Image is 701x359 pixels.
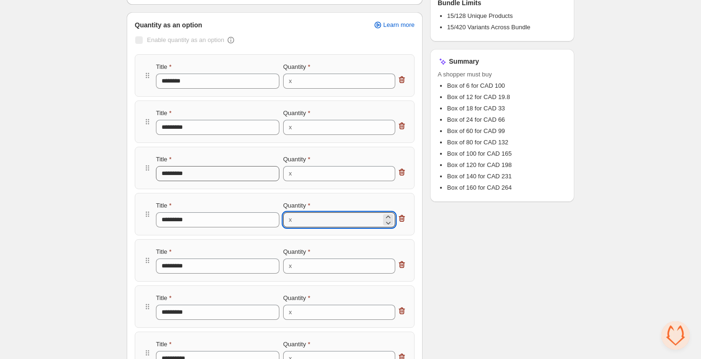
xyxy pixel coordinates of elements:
[289,169,292,178] div: x
[447,81,567,91] li: Box of 6 for CAD 100
[383,21,415,29] span: Learn more
[283,293,310,303] label: Quantity
[367,18,420,32] a: Learn more
[661,321,690,350] div: Open chat
[447,92,567,102] li: Box of 12 for CAD 19.8
[447,115,567,125] li: Box of 24 for CAD 66
[135,20,202,30] span: Quantity as an option
[289,123,292,132] div: x
[289,76,292,86] div: x
[289,261,292,271] div: x
[156,155,171,164] label: Title
[447,24,530,31] span: 15/420 Variants Across Bundle
[156,247,171,257] label: Title
[289,215,292,225] div: x
[156,109,171,118] label: Title
[283,109,310,118] label: Quantity
[283,247,310,257] label: Quantity
[447,104,567,113] li: Box of 18 for CAD 33
[283,155,310,164] label: Quantity
[447,126,567,136] li: Box of 60 for CAD 99
[156,340,171,349] label: Title
[156,201,171,210] label: Title
[283,62,310,72] label: Quantity
[449,57,479,66] h3: Summary
[289,308,292,317] div: x
[438,70,567,79] span: A shopper must buy
[147,36,224,43] span: Enable quantity as an option
[447,12,513,19] span: 15/128 Unique Products
[283,340,310,349] label: Quantity
[156,62,171,72] label: Title
[283,201,310,210] label: Quantity
[447,160,567,170] li: Box of 120 for CAD 198
[447,138,567,147] li: Box of 80 for CAD 132
[156,293,171,303] label: Title
[447,172,567,181] li: Box of 140 for CAD 231
[447,183,567,192] li: Box of 160 for CAD 264
[447,149,567,159] li: Box of 100 for CAD 165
